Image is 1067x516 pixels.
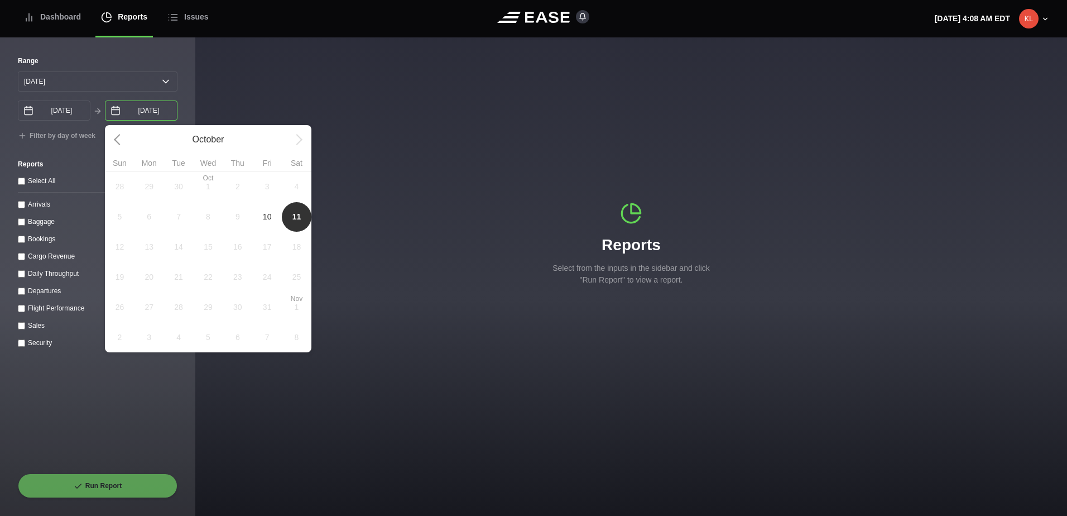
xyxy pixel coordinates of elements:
[252,159,282,167] span: Fri
[547,262,715,286] p: Select from the inputs in the sidebar and click "Run Report" to view a report.
[547,202,715,286] div: Reports
[547,233,715,257] h1: Reports
[935,13,1010,25] p: [DATE] 4:08 AM EDT
[28,304,84,312] label: Flight Performance
[28,177,55,185] label: Select All
[263,211,272,223] span: 10
[282,159,311,167] span: Sat
[18,159,177,169] label: Reports
[18,56,177,66] label: Range
[105,101,177,121] input: mm/dd/yyyy
[28,252,75,260] label: Cargo Revenue
[28,287,61,295] label: Departures
[28,235,55,243] label: Bookings
[164,159,194,167] span: Tue
[105,159,134,167] span: Sun
[18,101,90,121] input: mm/dd/yyyy
[28,218,55,226] label: Baggage
[223,159,252,167] span: Thu
[28,322,45,329] label: Sales
[134,133,282,146] span: October
[28,270,79,278] label: Daily Throughput
[28,200,50,208] label: Arrivals
[18,132,95,141] button: Filter by day of week
[134,159,164,167] span: Mon
[194,159,223,167] span: Wed
[1019,9,1039,28] img: 8d9eb65ae2cfb5286abbcbdb12c50e97
[28,339,52,347] label: Security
